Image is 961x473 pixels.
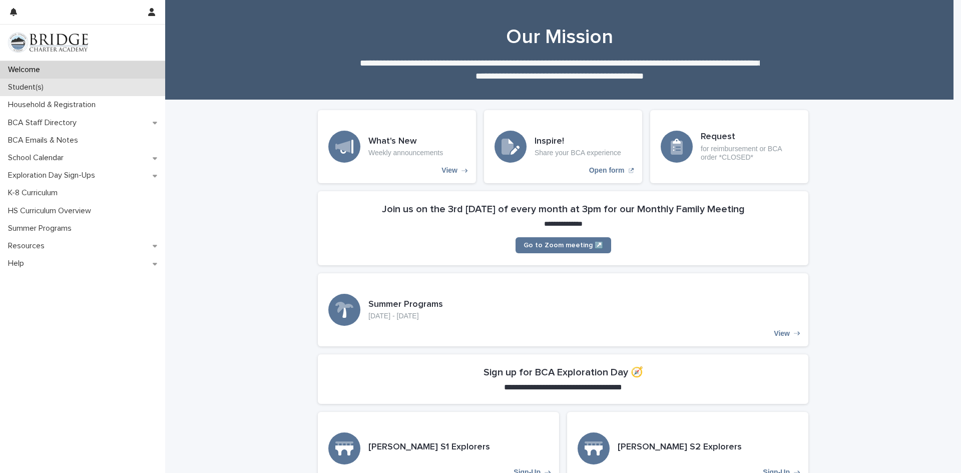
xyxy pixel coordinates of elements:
p: Welcome [4,65,48,75]
a: Go to Zoom meeting ↗️ [516,237,611,253]
h3: Request [701,132,798,143]
p: View [441,166,457,175]
h2: Sign up for BCA Exploration Day 🧭 [484,366,643,378]
a: Open form [484,110,642,183]
h1: Our Mission [314,25,805,49]
p: BCA Emails & Notes [4,136,86,145]
a: View [318,110,476,183]
p: Summer Programs [4,224,80,233]
p: Student(s) [4,83,52,92]
h3: Inspire! [535,136,621,147]
p: K-8 Curriculum [4,188,66,198]
p: Resources [4,241,53,251]
h2: Join us on the 3rd [DATE] of every month at 3pm for our Monthly Family Meeting [382,203,745,215]
h3: Summer Programs [368,299,443,310]
img: V1C1m3IdTEidaUdm9Hs0 [8,33,88,53]
p: Exploration Day Sign-Ups [4,171,103,180]
h3: What's New [368,136,443,147]
a: View [318,273,808,346]
p: HS Curriculum Overview [4,206,99,216]
p: [DATE] - [DATE] [368,312,443,320]
p: BCA Staff Directory [4,118,85,128]
p: Open form [589,166,625,175]
p: Help [4,259,32,268]
h3: [PERSON_NAME] S2 Explorers [618,442,742,453]
p: Share your BCA experience [535,149,621,157]
p: Weekly announcements [368,149,443,157]
h3: [PERSON_NAME] S1 Explorers [368,442,490,453]
p: School Calendar [4,153,72,163]
p: View [774,329,790,338]
span: Go to Zoom meeting ↗️ [524,242,603,249]
p: Household & Registration [4,100,104,110]
p: for reimbursement or BCA order *CLOSED* [701,145,798,162]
